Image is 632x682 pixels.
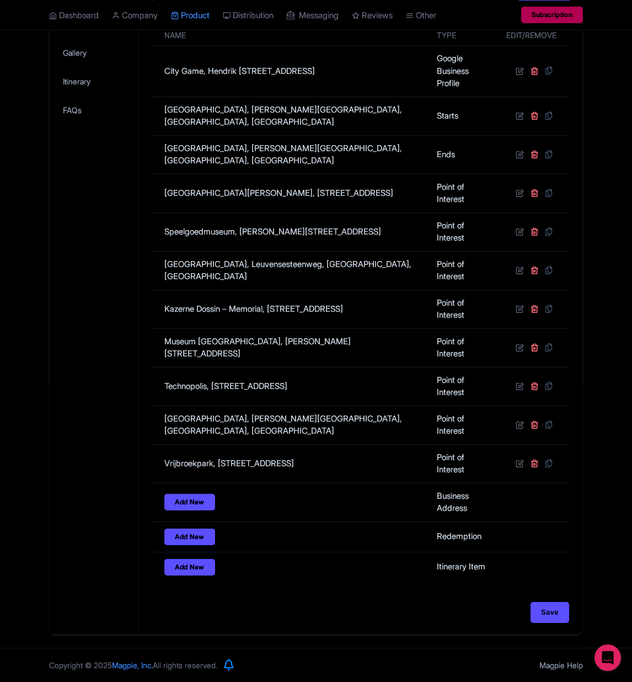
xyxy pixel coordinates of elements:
[430,212,500,251] td: Point of Interest
[151,406,430,444] td: [GEOGRAPHIC_DATA], [PERSON_NAME][GEOGRAPHIC_DATA], [GEOGRAPHIC_DATA], [GEOGRAPHIC_DATA]
[430,251,500,290] td: Point of Interest
[151,290,430,328] td: Kazerne Dossin – Memorial, [STREET_ADDRESS]
[531,602,569,623] input: Save
[539,660,583,670] a: Magpie Help
[430,444,500,483] td: Point of Interest
[430,367,500,406] td: Point of Interest
[430,174,500,212] td: Point of Interest
[151,444,430,483] td: Vrijbroekpark, [STREET_ADDRESS]
[594,644,621,671] div: Open Intercom Messenger
[521,7,583,23] a: Subscription
[52,69,136,94] a: Itinerary
[151,46,430,97] td: City Game, Hendrik [STREET_ADDRESS]
[151,135,430,174] td: [GEOGRAPHIC_DATA], [PERSON_NAME][GEOGRAPHIC_DATA], [GEOGRAPHIC_DATA], [GEOGRAPHIC_DATA]
[164,494,215,510] a: Add New
[151,251,430,290] td: [GEOGRAPHIC_DATA], Leuvensesteenweg, [GEOGRAPHIC_DATA], [GEOGRAPHIC_DATA]
[42,659,224,671] div: Copyright © 2025 All rights reserved.
[430,483,500,521] td: Business Address
[430,290,500,328] td: Point of Interest
[430,328,500,367] td: Point of Interest
[52,40,136,65] a: Gallery
[52,98,136,122] a: FAQs
[430,521,500,552] td: Redemption
[164,559,215,576] a: Add New
[112,660,153,670] span: Magpie, Inc.
[151,328,430,367] td: Museum [GEOGRAPHIC_DATA], [PERSON_NAME][STREET_ADDRESS]
[151,174,430,212] td: [GEOGRAPHIC_DATA][PERSON_NAME], [STREET_ADDRESS]
[430,552,500,582] td: Itinerary Item
[164,529,215,545] a: Add New
[430,406,500,444] td: Point of Interest
[151,367,430,406] td: Technopolis, [STREET_ADDRESS]
[151,97,430,135] td: [GEOGRAPHIC_DATA], [PERSON_NAME][GEOGRAPHIC_DATA], [GEOGRAPHIC_DATA], [GEOGRAPHIC_DATA]
[430,46,500,97] td: Google Business Profile
[151,212,430,251] td: Speelgoedmuseum, [PERSON_NAME][STREET_ADDRESS]
[430,97,500,135] td: Starts
[430,135,500,174] td: Ends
